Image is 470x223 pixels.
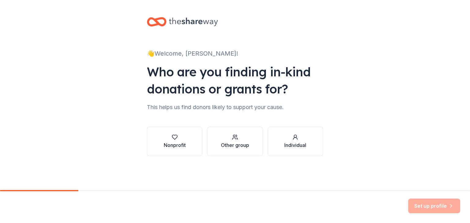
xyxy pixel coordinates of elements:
[268,127,323,156] button: Individual
[147,127,202,156] button: Nonprofit
[147,63,323,97] div: Who are you finding in-kind donations or grants for?
[221,141,249,149] div: Other group
[147,102,323,112] div: This helps us find donors likely to support your cause.
[207,127,263,156] button: Other group
[164,141,186,149] div: Nonprofit
[284,141,306,149] div: Individual
[147,49,323,58] div: 👋 Welcome, [PERSON_NAME]!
